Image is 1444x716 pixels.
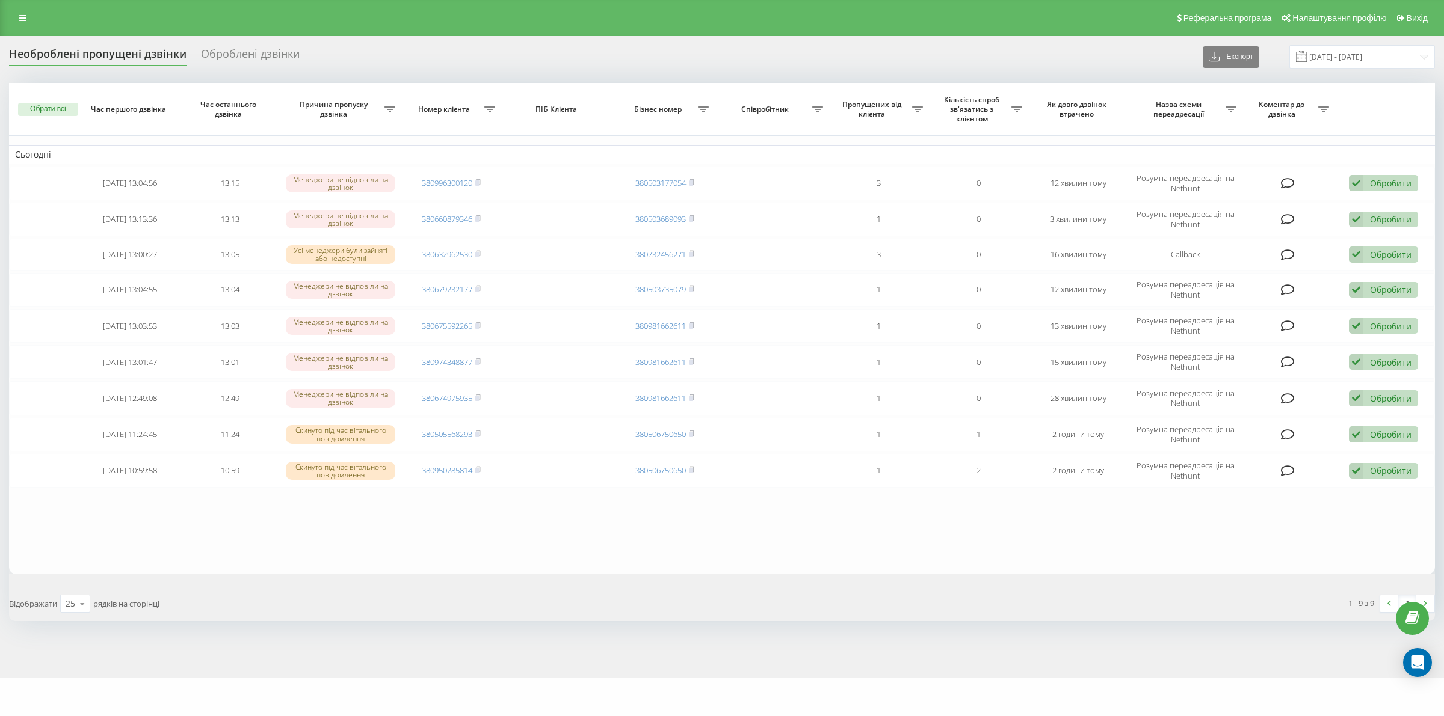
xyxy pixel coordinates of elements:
[1028,203,1128,236] td: 3 хвилини тому
[929,418,1029,451] td: 1
[286,462,395,480] div: Скинуто під час вітального повідомлення
[929,239,1029,271] td: 0
[81,309,180,343] td: [DATE] 13:03:53
[422,393,472,403] a: 380674975935
[1183,13,1272,23] span: Реферальна програма
[1128,345,1242,379] td: Розумна переадресація на Nethunt
[286,100,384,118] span: Причина пропуску дзвінка
[1128,309,1242,343] td: Розумна переадресація на Nethunt
[286,389,395,407] div: Менеджери не відповіли на дзвінок
[1203,46,1259,68] button: Експорт
[829,167,929,200] td: 3
[286,174,395,192] div: Менеджери не відповіли на дзвінок
[1407,13,1428,23] span: Вихід
[422,284,472,295] a: 380679232177
[635,213,686,224] a: 380503689093
[18,103,78,116] button: Обрати всі
[635,465,686,476] a: 380506750650
[81,381,180,415] td: [DATE] 12:49:08
[180,345,280,379] td: 13:01
[180,239,280,271] td: 13:05
[829,418,929,451] td: 1
[929,381,1029,415] td: 0
[180,203,280,236] td: 13:13
[635,393,686,403] a: 380981662611
[835,100,912,118] span: Пропущених від клієнта
[621,105,698,114] span: Бізнес номер
[1128,273,1242,307] td: Розумна переадресація на Nethunt
[829,309,929,343] td: 1
[1028,309,1128,343] td: 13 хвилин тому
[9,145,1435,164] td: Сьогодні
[286,353,395,371] div: Менеджери не відповіли на дзвінок
[829,454,929,488] td: 1
[829,381,929,415] td: 1
[1403,648,1432,677] div: Open Intercom Messenger
[829,273,929,307] td: 1
[1370,465,1412,476] div: Обробити
[1028,273,1128,307] td: 12 хвилин тому
[422,177,472,188] a: 380996300120
[512,105,604,114] span: ПІБ Клієнта
[201,47,300,66] div: Оброблені дзвінки
[829,239,929,271] td: 3
[635,356,686,367] a: 380981662611
[1370,213,1412,225] div: Обробити
[407,105,484,114] span: Номер клієнта
[1370,177,1412,189] div: Обробити
[1370,429,1412,440] div: Обробити
[1128,203,1242,236] td: Розумна переадресація на Nethunt
[935,95,1012,123] span: Кількість спроб зв'язатись з клієнтом
[180,273,280,307] td: 13:04
[1028,454,1128,488] td: 2 години тому
[191,100,270,118] span: Час останнього дзвінка
[929,273,1029,307] td: 0
[829,345,929,379] td: 1
[286,245,395,263] div: Усі менеджери були зайняті або недоступні
[1292,13,1386,23] span: Налаштування профілю
[1248,100,1318,118] span: Коментар до дзвінка
[81,418,180,451] td: [DATE] 11:24:45
[81,454,180,488] td: [DATE] 10:59:58
[829,203,929,236] td: 1
[422,356,472,367] a: 380974348877
[635,249,686,260] a: 380732456271
[1039,100,1118,118] span: Як довго дзвінок втрачено
[1134,100,1226,118] span: Назва схеми переадресації
[286,317,395,335] div: Менеджери не відповіли на дзвінок
[81,239,180,271] td: [DATE] 13:00:27
[180,418,280,451] td: 11:24
[91,105,170,114] span: Час першого дзвінка
[635,284,686,295] a: 380503735079
[1028,345,1128,379] td: 15 хвилин тому
[1128,239,1242,271] td: Callback
[1028,418,1128,451] td: 2 години тому
[66,598,75,610] div: 25
[81,345,180,379] td: [DATE] 13:01:47
[81,203,180,236] td: [DATE] 13:13:36
[929,309,1029,343] td: 0
[422,429,472,439] a: 380505568293
[1370,284,1412,295] div: Обробити
[9,47,187,66] div: Необроблені пропущені дзвінки
[422,320,472,331] a: 380675592265
[929,203,1029,236] td: 0
[422,213,472,224] a: 380660879346
[180,381,280,415] td: 12:49
[93,598,159,609] span: рядків на сторінці
[180,309,280,343] td: 13:03
[635,320,686,331] a: 380981662611
[1128,381,1242,415] td: Розумна переадресація на Nethunt
[286,210,395,228] div: Менеджери не відповіли на дзвінок
[1348,597,1374,609] div: 1 - 9 з 9
[1028,239,1128,271] td: 16 хвилин тому
[721,105,812,114] span: Співробітник
[286,425,395,443] div: Скинуто під час вітального повідомлення
[1398,595,1416,612] a: 1
[1370,356,1412,368] div: Обробити
[286,281,395,299] div: Менеджери не відповіли на дзвінок
[929,167,1029,200] td: 0
[180,454,280,488] td: 10:59
[929,454,1029,488] td: 2
[1028,167,1128,200] td: 12 хвилин тому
